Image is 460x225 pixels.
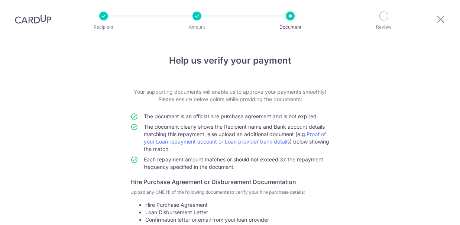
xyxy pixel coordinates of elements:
[356,23,411,31] p: Review
[130,54,330,67] h4: Help us verify your payment
[145,209,330,216] li: Loan Disbursement Letter
[130,88,330,103] p: Your supporting documents will enable us to approve your payments smoothly! Please ensure below p...
[412,203,453,221] iframe: Opens a widget where you can find more information
[169,23,224,31] p: Amount
[144,123,329,152] span: The document clearly shows the Recipient name and Bank account details matching this repayment, e...
[145,201,330,209] li: Hire Purchase Agreement
[130,189,330,195] p: Upload any ONE (1) of the following documents to verify your hire purchase details:
[130,177,330,186] h6: Hire Purchase Agreement or Disbursement Documentation
[15,15,51,24] img: CardUp
[144,113,318,119] span: The document is an official hire purchase agreement and is not expired.
[144,156,323,170] span: Each repayment amount matches or should not exceed 3x the repayment frequency specified in the do...
[76,23,131,31] p: Recipient
[263,23,318,31] p: Document
[145,216,330,224] li: Confirmation letter or email from your loan provider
